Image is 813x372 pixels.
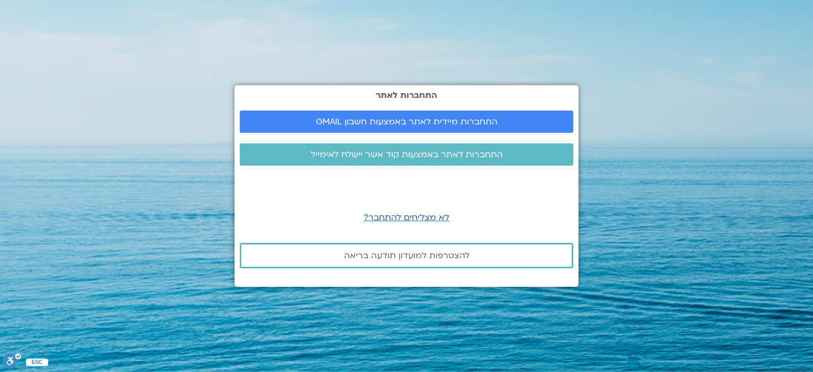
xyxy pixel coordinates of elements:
[240,143,573,166] a: התחברות לאתר באמצעות קוד אשר יישלח לאימייל
[316,117,498,126] span: התחברות מיידית לאתר באמצעות חשבון GMAIL
[240,111,573,133] a: התחברות מיידית לאתר באמצעות חשבון GMAIL
[344,251,469,260] span: להצטרפות למועדון תודעה בריאה
[364,212,449,223] a: לא מצליחים להתחבר?
[311,150,503,159] span: התחברות לאתר באמצעות קוד אשר יישלח לאימייל
[240,90,573,100] h2: התחברות לאתר
[240,243,573,268] a: להצטרפות למועדון תודעה בריאה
